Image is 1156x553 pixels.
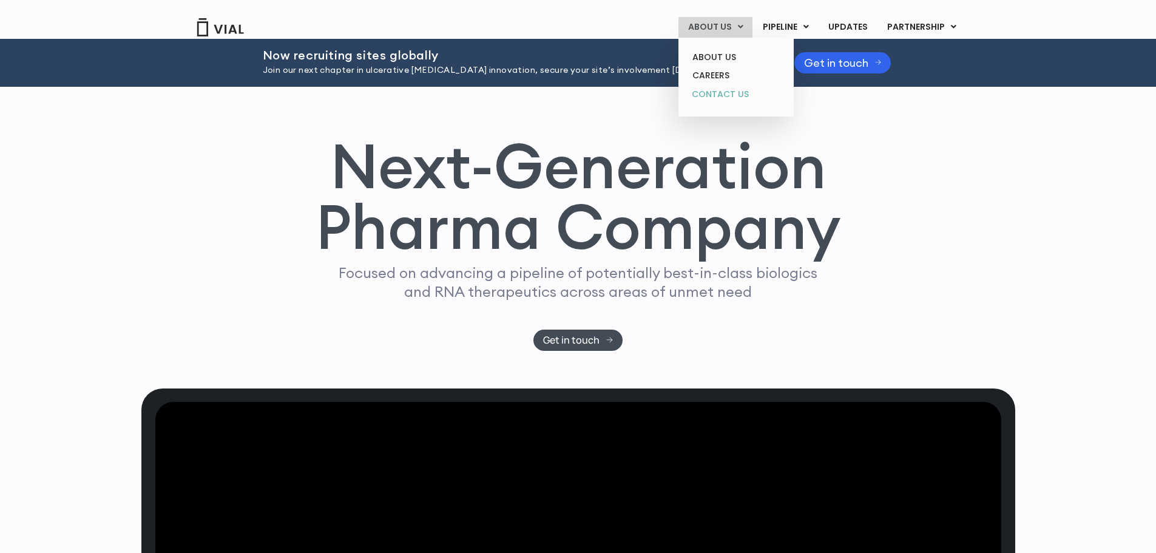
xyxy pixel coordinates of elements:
[683,48,789,67] a: ABOUT US
[533,330,623,351] a: Get in touch
[334,263,823,301] p: Focused on advancing a pipeline of potentially best-in-class biologics and RNA therapeutics acros...
[753,17,818,38] a: PIPELINEMenu Toggle
[794,52,891,73] a: Get in touch
[196,18,245,36] img: Vial Logo
[683,85,789,104] a: CONTACT US
[316,135,841,258] h1: Next-Generation Pharma Company
[263,64,764,77] p: Join our next chapter in ulcerative [MEDICAL_DATA] innovation, secure your site’s involvement [DA...
[877,17,966,38] a: PARTNERSHIPMenu Toggle
[804,58,868,67] span: Get in touch
[683,66,789,85] a: CAREERS
[263,49,764,62] h2: Now recruiting sites globally
[819,17,877,38] a: UPDATES
[678,17,752,38] a: ABOUT USMenu Toggle
[543,336,600,345] span: Get in touch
